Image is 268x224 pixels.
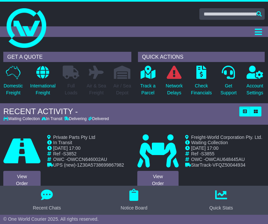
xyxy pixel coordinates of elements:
a: DomesticFreight [3,65,23,100]
div: Delivering [63,116,87,121]
span: StarTrack [191,162,211,168]
div: Quick Stats [209,205,233,211]
div: GET A QUOTE [3,52,131,62]
button: Notice Board [117,189,151,211]
p: Network Delays [166,82,183,96]
a: ViewOrder [137,171,179,189]
p: Get Support [220,82,237,96]
span: UPS (new) [53,162,76,168]
td: OWC - [53,157,124,162]
span: [DATE] 17:00 [191,145,218,151]
div: In Transit [41,116,63,121]
p: International Freight [30,82,55,96]
span: S3852 [63,151,76,156]
p: Account Settings [247,82,263,96]
div: Delivered [87,116,109,121]
p: Domestic Freight [4,82,23,96]
span: OWCCN646002AU [67,157,107,162]
div: Notice Board [121,205,148,211]
td: - [191,162,262,168]
a: ViewOrder [3,171,41,189]
a: Track aParcel [140,65,156,100]
td: Ref - [191,151,262,157]
button: Recent Chats [29,189,65,211]
a: InternationalFreight [30,65,56,100]
a: NetworkDelays [165,65,183,100]
div: QUICK ACTIONS [138,52,265,62]
a: CheckFinancials [191,65,212,100]
p: Full Loads [63,82,79,96]
span: S3855 [201,151,214,156]
td: Ref - [53,151,124,157]
button: Quick Stats [205,189,237,211]
a: AccountSettings [246,65,264,100]
button: Toggle navigation [252,26,265,37]
td: - [53,162,124,168]
td: OWC - [191,157,262,162]
span: Waiting Collection [191,140,228,145]
span: 1Z30A5738699867982 [77,162,124,168]
p: Track a Parcel [140,82,155,96]
p: Air / Sea Depot [114,82,131,96]
p: Air & Sea Freight [86,82,106,96]
p: Check Financials [191,82,212,96]
span: © One World Courier 2025. All rights reserved. [3,216,99,222]
div: Recent Chats [33,205,61,211]
span: In Transit [53,140,72,145]
div: RECENT ACTIVITY - [3,107,236,116]
a: GetSupport [220,65,237,100]
span: Freight-World Corporation Pty. Ltd. [191,135,262,140]
span: [DATE] 17:00 [53,145,81,151]
span: VFQZ50044934 [213,162,246,168]
span: Private Parts Pty Ltd [53,135,95,140]
span: OWCAU648445AU [205,157,245,162]
div: Waiting Collection [3,116,41,121]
